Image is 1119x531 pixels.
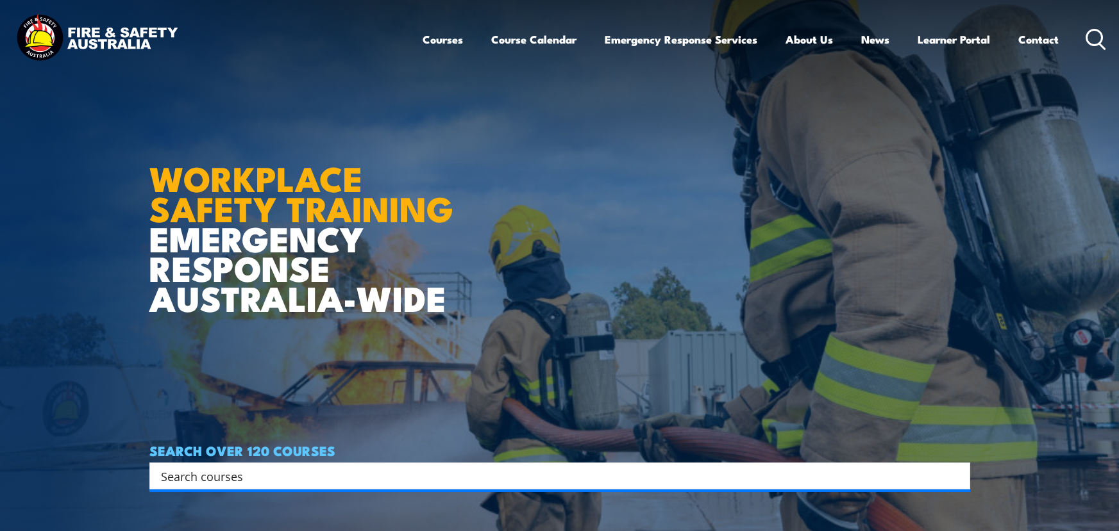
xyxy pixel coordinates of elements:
a: Course Calendar [491,22,576,56]
a: News [861,22,889,56]
a: Contact [1018,22,1059,56]
a: Courses [423,22,463,56]
button: Search magnifier button [948,467,966,485]
form: Search form [164,467,945,485]
a: Learner Portal [918,22,990,56]
a: About Us [786,22,833,56]
h4: SEARCH OVER 120 COURSES [149,443,970,457]
strong: WORKPLACE SAFETY TRAINING [149,151,453,234]
input: Search input [161,466,942,486]
h1: EMERGENCY RESPONSE AUSTRALIA-WIDE [149,131,463,313]
a: Emergency Response Services [605,22,757,56]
